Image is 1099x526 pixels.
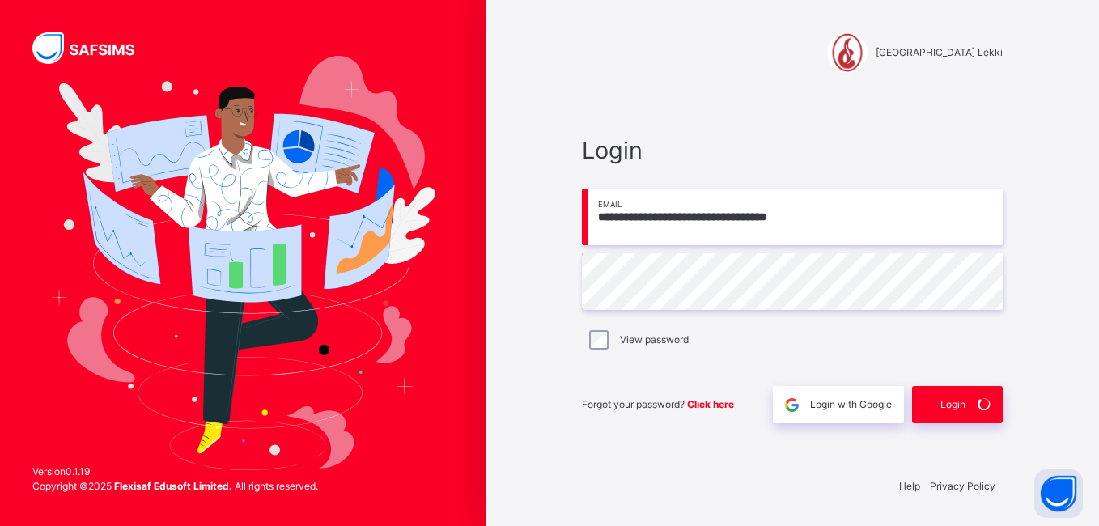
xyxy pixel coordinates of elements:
a: Help [899,480,920,492]
span: Version 0.1.19 [32,464,318,479]
img: Hero Image [50,56,435,470]
span: Login [940,397,965,412]
a: Privacy Policy [930,480,995,492]
img: SAFSIMS Logo [32,32,154,64]
span: Forgot your password? [582,398,734,410]
span: Copyright © 2025 All rights reserved. [32,480,318,492]
a: Click here [687,398,734,410]
strong: Flexisaf Edusoft Limited. [114,480,232,492]
span: Login with Google [810,397,892,412]
span: [GEOGRAPHIC_DATA] Lekki [876,45,1003,60]
span: Login [582,133,1003,168]
img: google.396cfc9801f0270233282035f929180a.svg [783,396,801,414]
label: View password [620,333,689,347]
button: Open asap [1034,469,1083,518]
